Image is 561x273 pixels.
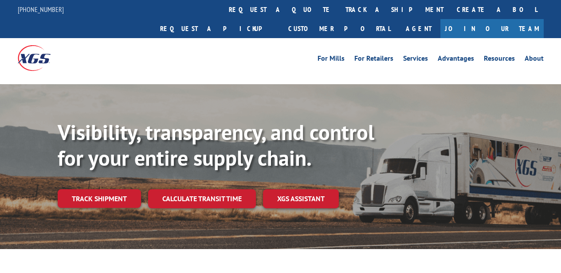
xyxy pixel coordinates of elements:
a: Customer Portal [282,19,397,38]
a: [PHONE_NUMBER] [18,5,64,14]
a: Request a pickup [153,19,282,38]
a: Track shipment [58,189,141,208]
a: Agent [397,19,440,38]
a: Calculate transit time [148,189,256,208]
a: About [525,55,544,65]
a: For Mills [318,55,345,65]
a: Resources [484,55,515,65]
a: XGS ASSISTANT [263,189,339,208]
a: For Retailers [354,55,393,65]
b: Visibility, transparency, and control for your entire supply chain. [58,118,374,172]
a: Services [403,55,428,65]
a: Join Our Team [440,19,544,38]
a: Advantages [438,55,474,65]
